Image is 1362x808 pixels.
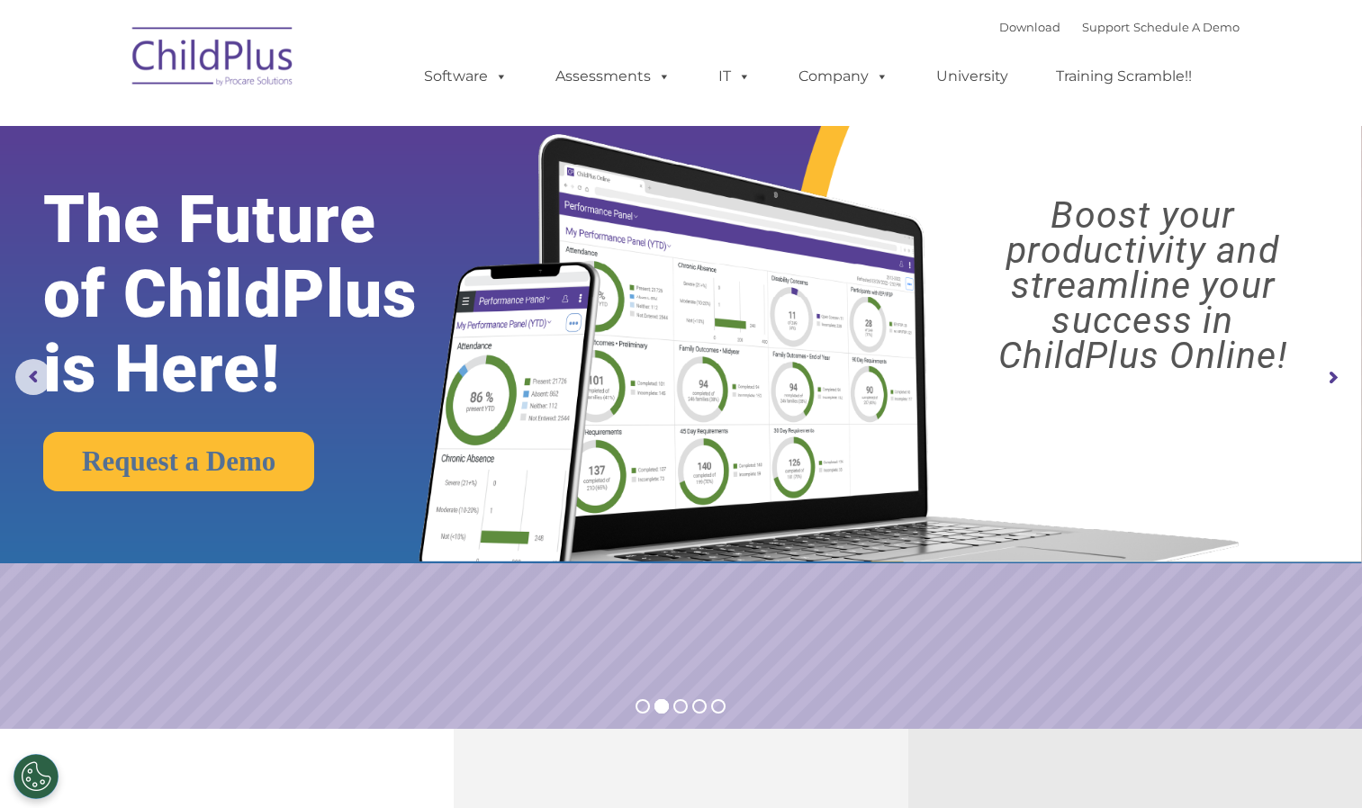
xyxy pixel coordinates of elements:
a: IT [700,58,769,94]
a: Download [999,20,1060,34]
a: University [918,58,1026,94]
font: | [999,20,1240,34]
a: Company [780,58,906,94]
a: Training Scramble!! [1038,58,1210,94]
a: Software [406,58,526,94]
a: Assessments [537,58,689,94]
rs-layer: The Future of ChildPlus is Here! [43,183,478,407]
rs-layer: Boost your productivity and streamline your success in ChildPlus Online! [941,198,1345,373]
span: Last name [250,119,305,132]
img: ChildPlus by Procare Solutions [123,14,303,104]
a: Schedule A Demo [1133,20,1240,34]
button: Cookies Settings [14,754,59,799]
span: Phone number [250,193,327,206]
a: Support [1082,20,1130,34]
a: Request a Demo [43,432,314,491]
